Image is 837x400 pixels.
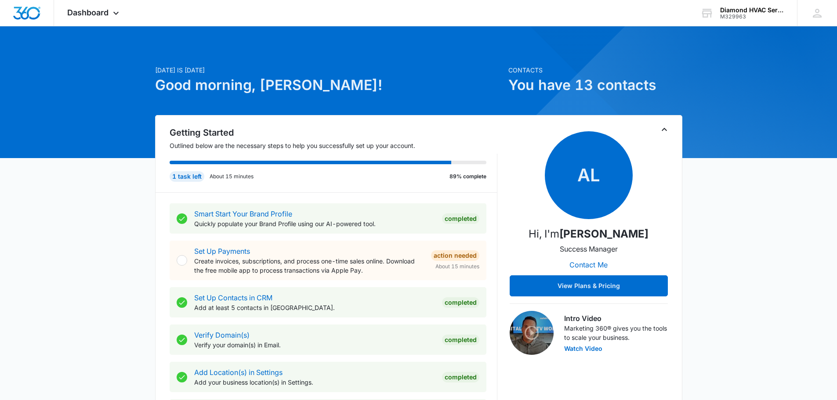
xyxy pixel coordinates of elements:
a: Verify Domain(s) [194,331,250,339]
p: Create invoices, subscriptions, and process one-time sales online. Download the free mobile app t... [194,256,424,275]
a: Add Location(s) in Settings [194,368,283,377]
strong: [PERSON_NAME] [559,227,649,240]
h1: You have 13 contacts [508,75,682,96]
p: [DATE] is [DATE] [155,65,503,75]
img: Intro Video [510,311,554,355]
button: Toggle Collapse [659,124,670,135]
span: AL [545,131,633,219]
button: Contact Me [561,254,616,275]
p: Hi, I'm [529,226,649,242]
a: Set Up Payments [194,247,250,256]
div: account id [720,14,784,20]
div: Completed [442,335,479,345]
p: Marketing 360® gives you the tools to scale your business. [564,324,668,342]
div: 1 task left [170,171,204,182]
p: About 15 minutes [210,173,254,180]
p: Add at least 5 contacts in [GEOGRAPHIC_DATA]. [194,303,435,312]
span: Dashboard [67,8,109,17]
a: Set Up Contacts in CRM [194,293,272,302]
p: Quickly populate your Brand Profile using our AI-powered tool. [194,219,435,228]
a: Smart Start Your Brand Profile [194,209,292,218]
button: View Plans & Pricing [510,275,668,296]
span: About 15 minutes [435,263,479,270]
p: Success Manager [560,244,618,254]
div: Completed [442,372,479,382]
div: Action Needed [431,250,479,261]
p: Add your business location(s) in Settings. [194,378,435,387]
h3: Intro Video [564,313,668,324]
div: Completed [442,213,479,224]
h2: Getting Started [170,126,497,139]
div: Completed [442,297,479,308]
p: 89% complete [449,173,486,180]
p: Verify your domain(s) in Email. [194,340,435,350]
p: Contacts [508,65,682,75]
p: Outlined below are the necessary steps to help you successfully set up your account. [170,141,497,150]
div: account name [720,7,784,14]
button: Watch Video [564,346,602,352]
h1: Good morning, [PERSON_NAME]! [155,75,503,96]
